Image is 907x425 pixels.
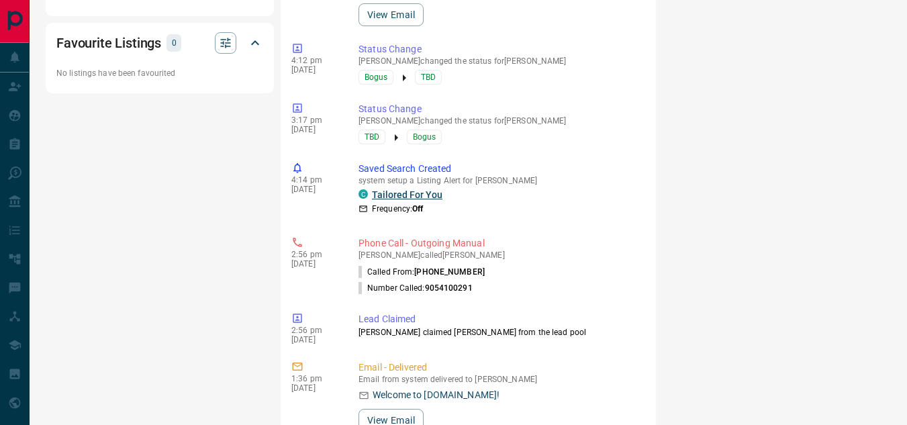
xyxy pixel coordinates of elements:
[56,67,263,79] p: No listings have been favourited
[365,70,387,84] span: Bogus
[412,204,423,214] strong: Off
[291,175,338,185] p: 4:14 pm
[359,266,485,278] p: Called From:
[291,115,338,125] p: 3:17 pm
[359,176,640,185] p: system setup a Listing Alert for [PERSON_NAME]
[359,375,640,384] p: Email from system delivered to [PERSON_NAME]
[359,236,640,250] p: Phone Call - Outgoing Manual
[291,335,338,344] p: [DATE]
[291,259,338,269] p: [DATE]
[291,250,338,259] p: 2:56 pm
[372,189,442,200] a: Tailored For You
[56,32,161,54] h2: Favourite Listings
[359,189,368,199] div: condos.ca
[291,65,338,75] p: [DATE]
[359,42,640,56] p: Status Change
[291,185,338,194] p: [DATE]
[414,267,485,277] span: [PHONE_NUMBER]
[359,162,640,176] p: Saved Search Created
[365,130,379,144] span: TBD
[291,326,338,335] p: 2:56 pm
[359,250,640,260] p: [PERSON_NAME] called [PERSON_NAME]
[413,130,436,144] span: Bogus
[425,283,473,293] span: 9054100291
[359,282,473,294] p: Number Called:
[359,116,640,126] p: [PERSON_NAME] changed the status for [PERSON_NAME]
[359,326,640,338] p: [PERSON_NAME] claimed [PERSON_NAME] from the lead pool
[373,388,499,402] p: Welcome to [DOMAIN_NAME]!
[359,361,640,375] p: Email - Delivered
[372,203,423,215] p: Frequency:
[56,27,263,59] div: Favourite Listings0
[359,102,640,116] p: Status Change
[291,383,338,393] p: [DATE]
[291,374,338,383] p: 1:36 pm
[359,312,640,326] p: Lead Claimed
[359,3,424,26] button: View Email
[291,125,338,134] p: [DATE]
[291,56,338,65] p: 4:12 pm
[359,56,640,66] p: [PERSON_NAME] changed the status for [PERSON_NAME]
[421,70,436,84] span: TBD
[171,36,177,50] p: 0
